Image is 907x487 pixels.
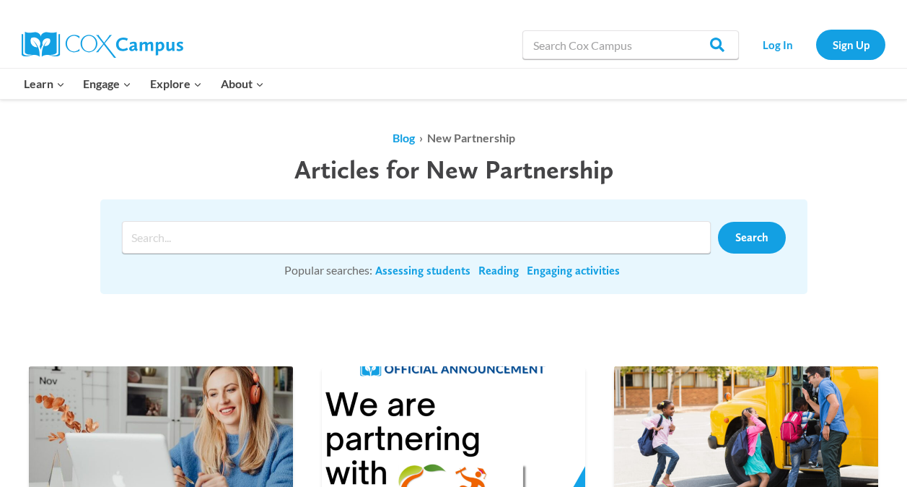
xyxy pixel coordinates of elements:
[427,131,515,145] span: New Partnership
[393,131,415,145] a: Blog
[122,221,711,254] input: Search input
[478,263,519,279] a: Reading
[100,129,807,147] ol: ›
[14,69,273,99] nav: Primary Navigation
[221,74,264,93] span: About
[24,74,65,93] span: Learn
[375,263,470,279] a: Assessing students
[746,30,809,59] a: Log In
[294,154,613,185] span: Articles for New Partnership
[22,32,183,58] img: Cox Campus
[522,30,739,59] input: Search Cox Campus
[527,263,620,279] a: Engaging activities
[746,30,885,59] nav: Secondary Navigation
[816,30,885,59] a: Sign Up
[735,230,768,244] span: Search
[150,74,202,93] span: Explore
[284,263,372,277] span: Popular searches:
[122,221,718,254] form: Search form
[83,74,131,93] span: Engage
[718,222,786,254] a: Search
